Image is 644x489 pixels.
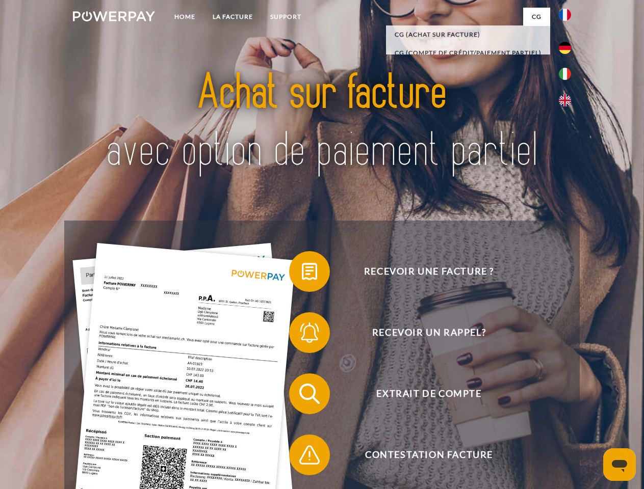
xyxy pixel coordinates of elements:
[289,434,554,475] button: Contestation Facture
[559,68,571,80] img: it
[297,442,322,468] img: qb_warning.svg
[304,251,554,292] span: Recevoir une facture ?
[603,448,636,481] iframe: Bouton de lancement de la fenêtre de messagerie
[559,94,571,106] img: en
[289,251,554,292] button: Recevoir une facture ?
[386,25,550,44] a: CG (achat sur facture)
[304,434,554,475] span: Contestation Facture
[73,11,155,21] img: logo-powerpay-white.svg
[386,44,550,62] a: CG (Compte de crédit/paiement partiel)
[97,49,547,195] img: title-powerpay_fr.svg
[204,8,262,26] a: LA FACTURE
[297,320,322,345] img: qb_bell.svg
[304,373,554,414] span: Extrait de compte
[523,8,550,26] a: CG
[166,8,204,26] a: Home
[559,9,571,21] img: fr
[297,259,322,284] img: qb_bill.svg
[262,8,310,26] a: Support
[304,312,554,353] span: Recevoir un rappel?
[559,42,571,54] img: de
[289,312,554,353] button: Recevoir un rappel?
[289,373,554,414] button: Extrait de compte
[297,381,322,406] img: qb_search.svg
